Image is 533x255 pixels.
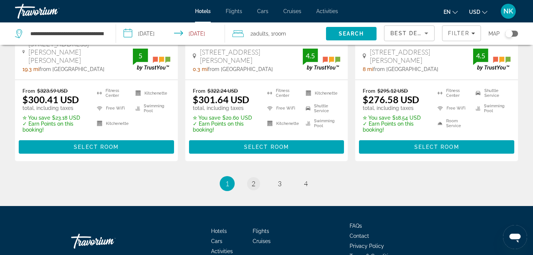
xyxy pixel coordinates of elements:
[253,238,271,244] a: Cruises
[302,118,341,129] li: Swimming Pool
[499,3,518,19] button: User Menu
[93,118,132,129] li: Kitchenette
[226,8,242,14] a: Flights
[250,28,268,39] span: 2
[257,8,268,14] span: Cars
[193,115,220,121] span: ✮ You save
[22,87,35,94] span: From
[363,66,373,72] span: 8 mi
[189,142,344,150] a: Select Room
[193,105,258,111] p: total, including taxes
[363,115,428,121] p: $18.54 USD
[15,1,90,21] a: Travorium
[132,103,170,114] li: Swimming Pool
[500,30,518,37] button: Toggle map
[488,28,500,39] span: Map
[208,66,273,72] span: from [GEOGRAPHIC_DATA]
[93,103,132,114] li: Free WiFi
[211,248,233,254] a: Activities
[363,87,375,94] span: From
[74,144,119,150] span: Select Room
[350,233,369,239] a: Contact
[71,230,146,252] a: Go Home
[503,225,527,249] iframe: Button to launch messaging window
[253,228,269,234] a: Flights
[133,51,148,60] div: 5
[390,29,428,38] mat-select: Sort by
[253,31,268,37] span: Adults
[19,140,174,154] button: Select Room
[37,87,68,94] del: $323.59 USD
[283,8,301,14] a: Cruises
[268,28,286,39] span: , 1
[363,115,390,121] span: ✮ You save
[434,87,472,99] li: Fitness Center
[448,30,469,36] span: Filter
[207,87,238,94] del: $322.24 USD
[264,87,302,99] li: Fitness Center
[30,28,104,39] input: Search hotel destination
[373,66,438,72] span: from [GEOGRAPHIC_DATA]
[193,87,205,94] span: From
[22,115,50,121] span: ✮ You save
[273,31,286,37] span: Room
[469,6,487,17] button: Change currency
[303,51,318,60] div: 4.5
[15,176,518,191] nav: Pagination
[302,103,341,114] li: Shuttle Service
[444,9,451,15] span: en
[22,66,39,72] span: 19.3 mi
[473,49,511,71] img: TrustYou guest rating badge
[302,87,341,99] li: Kitchenette
[93,87,132,99] li: Fitness Center
[377,87,408,94] del: $295.12 USD
[22,105,88,111] p: total, including taxes
[414,144,459,150] span: Select Room
[22,121,88,133] p: ✓ Earn Points on this booking!
[264,118,302,129] li: Kitchenette
[390,30,429,36] span: Best Deals
[444,6,458,17] button: Change language
[326,27,377,40] button: Search
[22,94,79,105] ins: $300.41 USD
[473,51,488,60] div: 4.5
[503,7,513,15] span: NK
[363,121,428,133] p: ✓ Earn Points on this booking!
[211,228,227,234] a: Hotels
[304,179,308,188] span: 4
[370,48,473,64] span: [STREET_ADDRESS][PERSON_NAME]
[472,87,511,99] li: Shuttle Service
[132,87,170,99] li: Kitchenette
[244,144,289,150] span: Select Room
[472,103,511,114] li: Swimming Pool
[278,179,281,188] span: 3
[22,115,88,121] p: $23.18 USD
[193,66,208,72] span: 0.3 mi
[469,9,480,15] span: USD
[211,238,222,244] a: Cars
[434,103,472,114] li: Free WiFi
[350,243,384,249] a: Privacy Policy
[252,179,255,188] span: 2
[116,22,225,45] button: Select check in and out date
[363,105,428,111] p: total, including taxes
[359,142,514,150] a: Select Room
[316,8,338,14] a: Activities
[193,94,249,105] ins: $301.64 USD
[434,118,472,129] li: Room Service
[350,223,362,229] a: FAQs
[19,142,174,150] a: Select Room
[200,48,303,64] span: [STREET_ADDRESS][PERSON_NAME]
[39,66,104,72] span: from [GEOGRAPHIC_DATA]
[195,8,211,14] span: Hotels
[225,22,326,45] button: Travelers: 2 adults, 0 children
